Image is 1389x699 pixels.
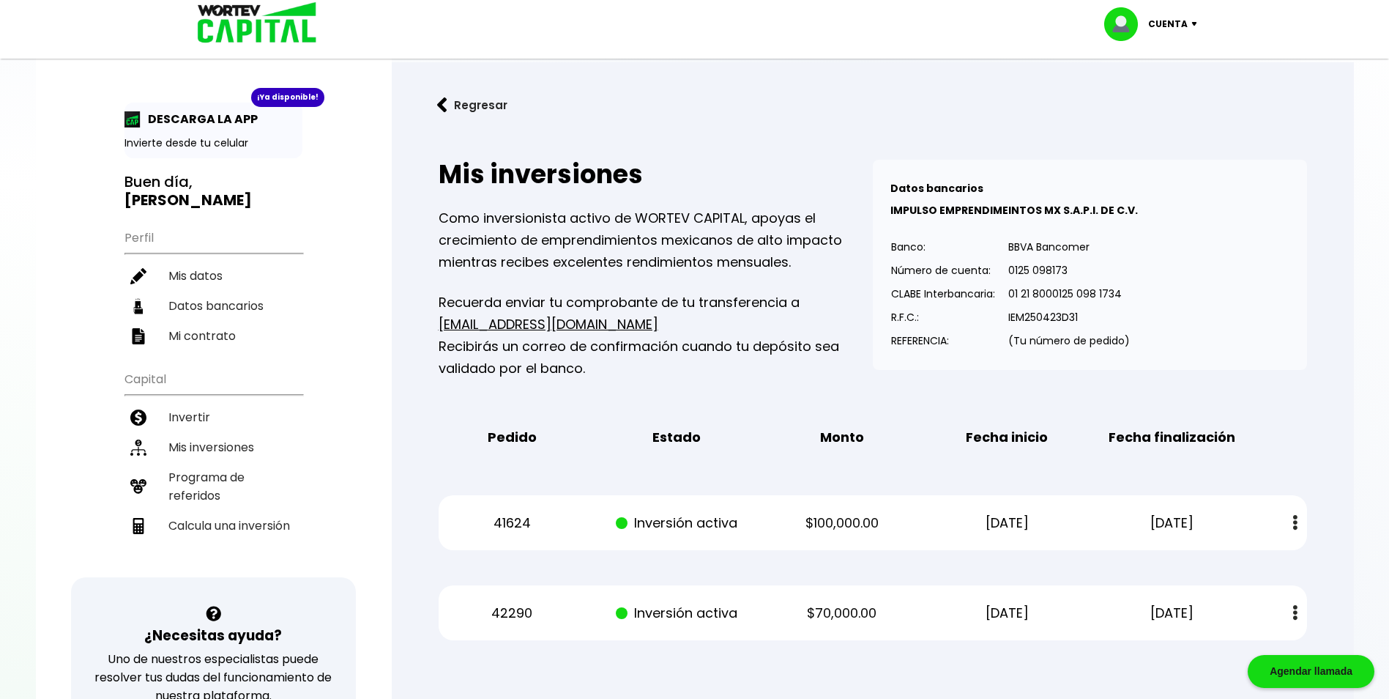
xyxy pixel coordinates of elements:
[130,298,146,314] img: datos-icon.10cf9172.svg
[124,173,302,210] h3: Buen día,
[415,86,1330,125] a: flecha izquierdaRegresar
[437,97,447,113] img: flecha izquierda
[488,426,537,448] b: Pedido
[772,512,912,534] p: $100,000.00
[608,602,747,624] p: Inversión activa
[442,602,581,624] p: 42290
[1008,259,1130,281] p: 0125 098173
[937,602,1076,624] p: [DATE]
[141,110,258,128] p: DESCARGA LA APP
[124,402,302,432] a: Invertir
[1008,283,1130,305] p: 01 21 8000125 098 1734
[1148,13,1188,35] p: Cuenta
[891,236,995,258] p: Banco:
[966,426,1048,448] b: Fecha inicio
[124,190,252,210] b: [PERSON_NAME]
[124,432,302,462] a: Mis inversiones
[1248,655,1374,688] div: Agendar llamada
[124,321,302,351] a: Mi contrato
[130,328,146,344] img: contrato-icon.f2db500c.svg
[891,283,995,305] p: CLABE Interbancaria:
[124,111,141,127] img: app-icon
[891,330,995,352] p: REFERENCIA:
[772,602,912,624] p: $70,000.00
[124,462,302,511] a: Programa de referidos
[130,410,146,426] img: invertir-icon.b3b967d7.svg
[415,86,529,125] button: Regresar
[652,426,701,448] b: Estado
[937,512,1076,534] p: [DATE]
[130,440,146,456] img: inversiones-icon.6695dc30.svg
[439,160,873,189] h2: Mis inversiones
[891,306,995,328] p: R.F.C.:
[608,512,747,534] p: Inversión activa
[439,315,658,333] a: [EMAIL_ADDRESS][DOMAIN_NAME]
[890,181,983,196] b: Datos bancarios
[439,207,873,273] p: Como inversionista activo de WORTEV CAPITAL, apoyas el crecimiento de emprendimientos mexicanos d...
[820,426,864,448] b: Monto
[1188,22,1207,26] img: icon-down
[1008,306,1130,328] p: IEM250423D31
[1103,512,1242,534] p: [DATE]
[124,136,302,151] p: Invierte desde tu celular
[130,518,146,534] img: calculadora-icon.17d418c4.svg
[124,261,302,291] a: Mis datos
[439,292,873,380] p: Recuerda enviar tu comprobante de tu transferencia a Recibirás un correo de confirmación cuando t...
[124,363,302,577] ul: Capital
[890,203,1138,218] b: IMPULSO EMPRENDIMEINTOS MX S.A.P.I. DE C.V.
[130,478,146,495] img: recomiendanos-icon.9b8e9327.svg
[1104,7,1148,41] img: profile-image
[124,221,302,351] ul: Perfil
[442,512,581,534] p: 41624
[124,511,302,541] a: Calcula una inversión
[1008,330,1130,352] p: (Tu número de pedido)
[891,259,995,281] p: Número de cuenta:
[1103,602,1242,624] p: [DATE]
[1109,426,1235,448] b: Fecha finalización
[124,291,302,321] a: Datos bancarios
[130,268,146,284] img: editar-icon.952d3147.svg
[251,88,324,107] div: ¡Ya disponible!
[1008,236,1130,258] p: BBVA Bancomer
[144,625,282,646] h3: ¿Necesitas ayuda?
